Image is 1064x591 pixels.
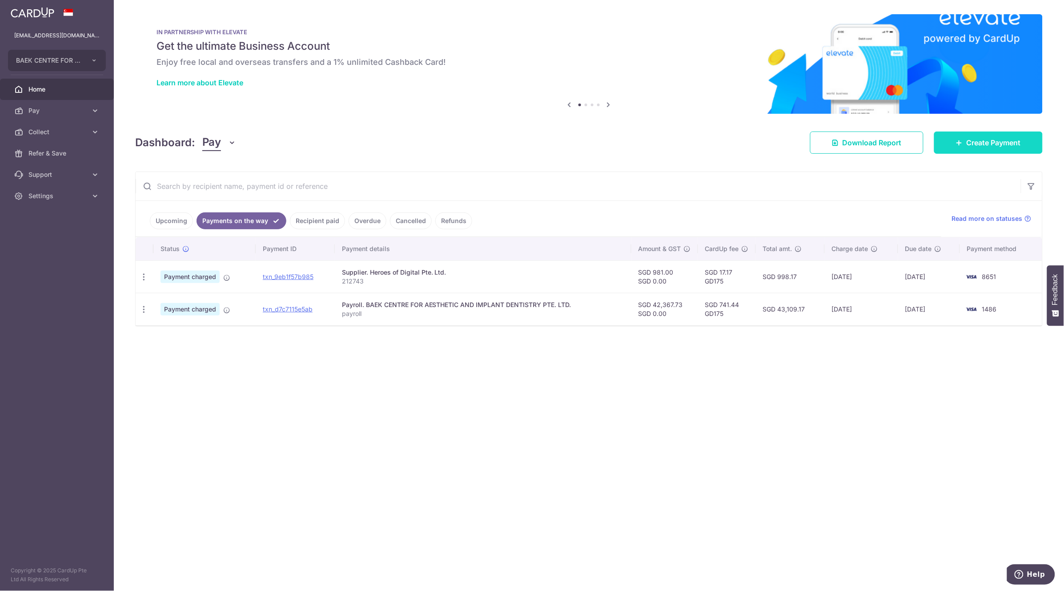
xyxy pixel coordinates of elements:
[157,28,1021,36] p: IN PARTNERSHIP WITH ELEVATE
[342,300,624,309] div: Payroll. BAEK CENTRE FOR AESTHETIC AND IMPLANT DENTISTRY PTE. LTD.
[342,277,624,286] p: 212743
[631,260,698,293] td: SGD 981.00 SGD 0.00
[136,172,1021,200] input: Search by recipient name, payment id or reference
[157,78,243,87] a: Learn more about Elevate
[342,268,624,277] div: Supplier. Heroes of Digital Pte. Ltd.
[202,134,221,151] span: Pay
[390,212,432,229] a: Cancelled
[263,273,313,280] a: txn_9eb1f57b985
[135,14,1043,114] img: Renovation banner
[698,260,756,293] td: SGD 17.17 GD175
[810,132,923,154] a: Download Report
[335,237,631,260] th: Payment details
[952,214,1032,223] a: Read more on statuses
[825,260,899,293] td: [DATE]
[967,137,1021,148] span: Create Payment
[150,212,193,229] a: Upcoming
[825,293,899,325] td: [DATE]
[763,244,792,253] span: Total amt.
[197,212,286,229] a: Payments on the way
[342,309,624,318] p: payroll
[28,128,87,136] span: Collect
[982,273,996,280] span: 8651
[161,244,180,253] span: Status
[982,305,997,313] span: 1486
[14,31,100,40] p: [EMAIL_ADDRESS][DOMAIN_NAME]
[28,192,87,200] span: Settings
[435,212,472,229] a: Refunds
[161,271,220,283] span: Payment charged
[905,244,932,253] span: Due date
[705,244,739,253] span: CardUp fee
[157,39,1021,53] h5: Get the ultimate Business Account
[16,56,82,65] span: BAEK CENTRE FOR AESTHETIC AND IMPLANT DENTISTRY PTE. LTD.
[843,137,902,148] span: Download Report
[898,260,960,293] td: [DATE]
[1052,274,1060,305] span: Feedback
[202,134,237,151] button: Pay
[290,212,345,229] a: Recipient paid
[963,304,980,315] img: Bank Card
[1047,265,1064,326] button: Feedback - Show survey
[8,50,106,71] button: BAEK CENTRE FOR AESTHETIC AND IMPLANT DENTISTRY PTE. LTD.
[963,272,980,282] img: Bank Card
[952,214,1023,223] span: Read more on statuses
[349,212,386,229] a: Overdue
[1007,564,1055,587] iframe: Opens a widget where you can find more information
[698,293,756,325] td: SGD 741.44 GD175
[638,244,681,253] span: Amount & GST
[28,149,87,158] span: Refer & Save
[256,237,335,260] th: Payment ID
[756,293,825,325] td: SGD 43,109.17
[756,260,825,293] td: SGD 998.17
[161,303,220,315] span: Payment charged
[11,7,54,18] img: CardUp
[28,170,87,179] span: Support
[934,132,1043,154] a: Create Payment
[960,237,1042,260] th: Payment method
[28,85,87,94] span: Home
[28,106,87,115] span: Pay
[263,305,313,313] a: txn_d7c7115e5ab
[135,135,195,151] h4: Dashboard:
[157,57,1021,68] h6: Enjoy free local and overseas transfers and a 1% unlimited Cashback Card!
[898,293,960,325] td: [DATE]
[631,293,698,325] td: SGD 42,367.73 SGD 0.00
[832,244,868,253] span: Charge date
